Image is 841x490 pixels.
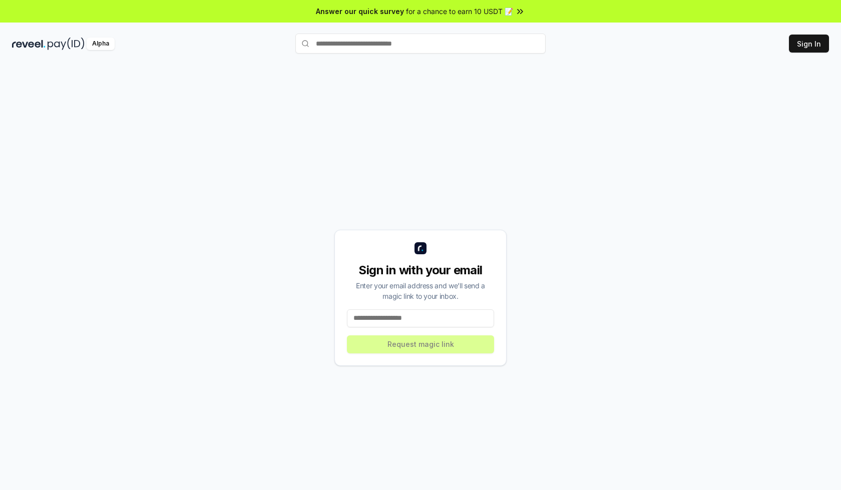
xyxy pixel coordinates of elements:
[789,35,829,53] button: Sign In
[406,6,513,17] span: for a chance to earn 10 USDT 📝
[414,242,427,254] img: logo_small
[87,38,115,50] div: Alpha
[347,262,494,278] div: Sign in with your email
[347,280,494,301] div: Enter your email address and we’ll send a magic link to your inbox.
[12,38,46,50] img: reveel_dark
[48,38,85,50] img: pay_id
[316,6,404,17] span: Answer our quick survey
